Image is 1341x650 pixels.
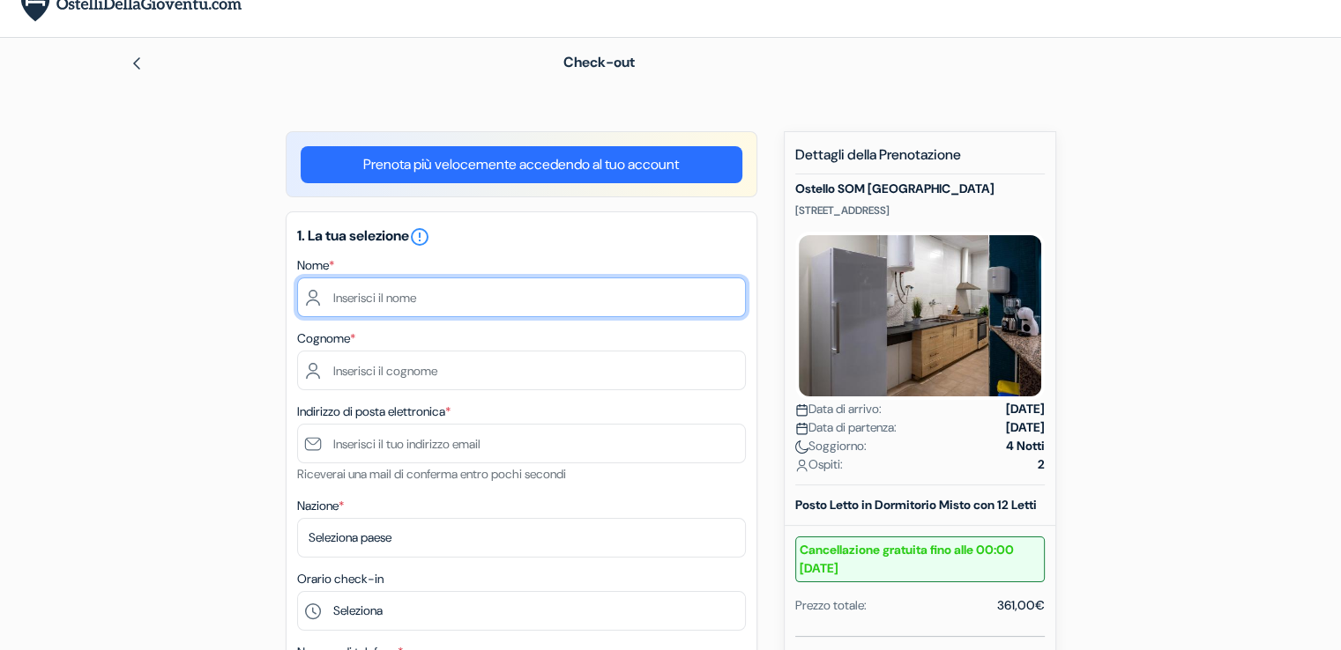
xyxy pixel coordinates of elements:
strong: [DATE] [1006,418,1045,437]
a: Prenota più velocemente accedendo al tuo account [301,146,742,183]
small: Cancellazione gratuita fino alle 00:00 [DATE] [795,536,1045,582]
strong: 4 Notti [1006,437,1045,455]
span: Ospiti: [795,455,843,474]
img: user_icon.svg [795,459,808,472]
h5: Ostello SOM [GEOGRAPHIC_DATA] [795,181,1045,196]
label: Nome [297,256,334,275]
label: Orario check-in [297,570,384,588]
small: Riceverai una mail di conferma entro pochi secondi [297,466,566,482]
label: Indirizzo di posta elettronica [297,403,451,421]
img: moon.svg [795,440,808,454]
h5: 1. La tua selezione [297,226,746,247]
a: error_outline [409,226,430,245]
h5: Dettagli della Prenotazione [795,146,1045,174]
span: Data di arrivo: [795,400,882,418]
strong: [DATE] [1006,400,1045,418]
img: calendar.svg [795,422,808,435]
input: Inserisci il nome [297,277,746,317]
span: Soggiorno: [795,437,867,455]
span: Data di partenza: [795,418,897,437]
span: Check-out [563,53,635,71]
img: left_arrow.svg [130,56,144,70]
label: Nazione [297,497,344,515]
i: error_outline [409,226,430,247]
label: Cognome [297,329,355,348]
input: Inserisci il cognome [297,351,746,390]
input: Inserisci il tuo indirizzo email [297,424,746,463]
b: Posto Letto in Dormitorio Misto con 12 Letti [795,497,1037,513]
strong: 2 [1038,455,1045,474]
div: 361,00€ [997,596,1045,615]
img: calendar.svg [795,403,808,417]
div: Prezzo totale: [795,596,867,615]
p: [STREET_ADDRESS] [795,203,1045,218]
